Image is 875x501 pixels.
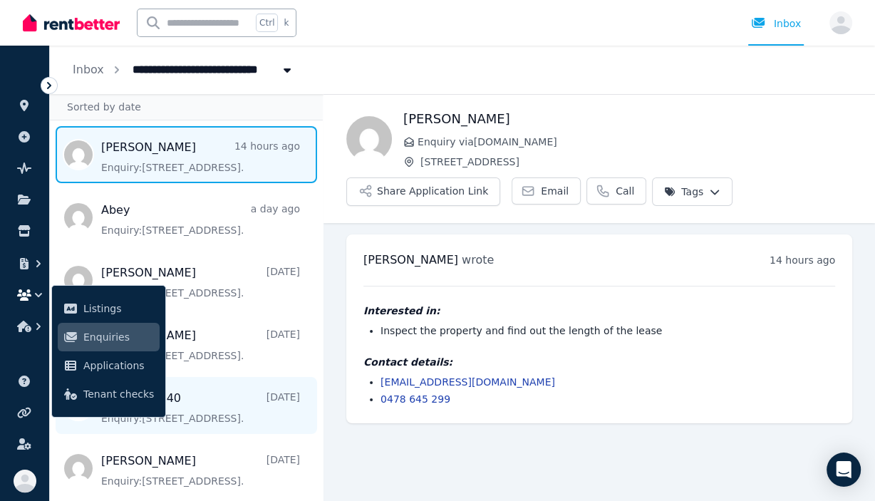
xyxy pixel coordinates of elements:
span: Enquiry via [DOMAIN_NAME] [418,135,852,149]
span: Applications [83,357,154,374]
img: RentBetter [23,12,120,33]
a: Listings [58,294,160,323]
span: [PERSON_NAME] [363,253,458,267]
span: Email [541,184,569,198]
div: Open Intercom Messenger [827,453,861,487]
span: Ctrl [256,14,278,32]
a: Enquiries [58,323,160,351]
h4: Interested in: [363,304,835,318]
a: [PERSON_NAME][DATE]Enquiry:[STREET_ADDRESS]. [101,453,300,488]
button: Tags [652,177,732,206]
span: Tags [664,185,703,199]
h1: [PERSON_NAME] [403,109,852,129]
a: Call [586,177,646,205]
a: [PERSON_NAME]14 hours agoEnquiry:[STREET_ADDRESS]. [101,139,300,175]
button: Share Application Link [346,177,500,206]
li: Inspect the property and find out the length of the lease [380,324,835,338]
a: Applications [58,351,160,380]
nav: Breadcrumb [50,46,317,94]
span: [STREET_ADDRESS] [420,155,852,169]
span: Listings [83,300,154,317]
a: Inbox [73,63,104,76]
a: 0422 417 740[DATE]Enquiry:[STREET_ADDRESS]. [101,390,300,425]
a: [PERSON_NAME][DATE]Enquiry:[STREET_ADDRESS]. [101,264,300,300]
a: Abeya day agoEnquiry:[STREET_ADDRESS]. [101,202,300,237]
a: Email [512,177,581,205]
time: 14 hours ago [770,254,835,266]
div: Inbox [751,16,801,31]
img: Vicki Thomas [346,116,392,162]
h4: Contact details: [363,355,835,369]
span: Enquiries [83,329,154,346]
span: wrote [462,253,494,267]
span: k [284,17,289,29]
a: 0478 645 299 [380,393,450,405]
a: [PERSON_NAME][DATE]Enquiry:[STREET_ADDRESS]. [101,327,300,363]
div: Sorted by date [50,93,323,120]
a: [EMAIL_ADDRESS][DOMAIN_NAME] [380,376,555,388]
span: Call [616,184,634,198]
span: Tenant checks [83,386,154,403]
a: Tenant checks [58,380,160,408]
